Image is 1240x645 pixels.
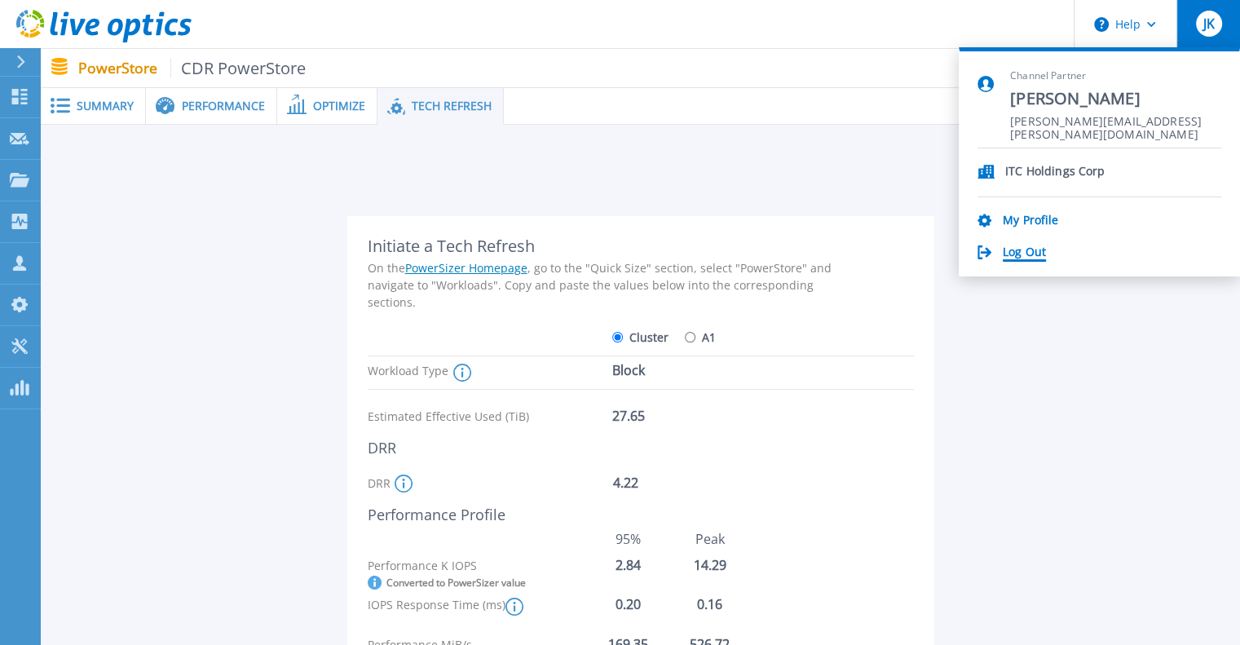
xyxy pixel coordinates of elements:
[612,323,669,351] label: Cluster
[669,558,751,572] div: 14.29
[1202,17,1214,30] span: JK
[78,59,307,77] p: PowerStore
[1005,165,1105,180] p: ITC Holdings Corp
[669,597,751,612] div: 0.16
[613,477,744,506] div: 4.22
[1010,115,1221,130] span: [PERSON_NAME][EMAIL_ADDRESS][PERSON_NAME][DOMAIN_NAME]
[588,532,669,546] div: 95%
[612,402,743,431] div: 27.65
[368,259,849,311] div: On the , go to the "Quick Size" section, select "PowerStore" and navigate to "Workloads". Copy an...
[368,469,614,497] div: DRR
[368,439,849,457] div: DRR
[368,236,849,256] div: Initiate a Tech Refresh
[685,323,716,351] label: A1
[368,559,588,576] div: Performance K IOPS
[1003,214,1058,229] a: My Profile
[368,599,588,615] div: IOPS Response Time (ms)
[368,506,849,524] div: Performance Profile
[1010,69,1221,83] span: Channel Partner
[170,59,307,77] span: CDR PowerStore
[588,558,669,572] div: 2.84
[405,260,527,276] a: PowerSizer Homepage
[368,356,612,385] div: Workload Type
[669,532,751,546] div: Peak
[313,100,365,112] span: Optimize
[612,332,623,342] input: Cluster
[368,576,588,590] div: Converted to PowerSizer value
[182,100,265,112] span: Performance
[77,100,134,112] span: Summary
[368,402,612,431] div: Estimated Effective Used (TiB)
[1010,88,1221,110] span: [PERSON_NAME]
[412,100,492,112] span: Tech Refresh
[685,332,695,342] input: A1
[1003,245,1046,261] a: Log Out
[612,356,743,385] div: Block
